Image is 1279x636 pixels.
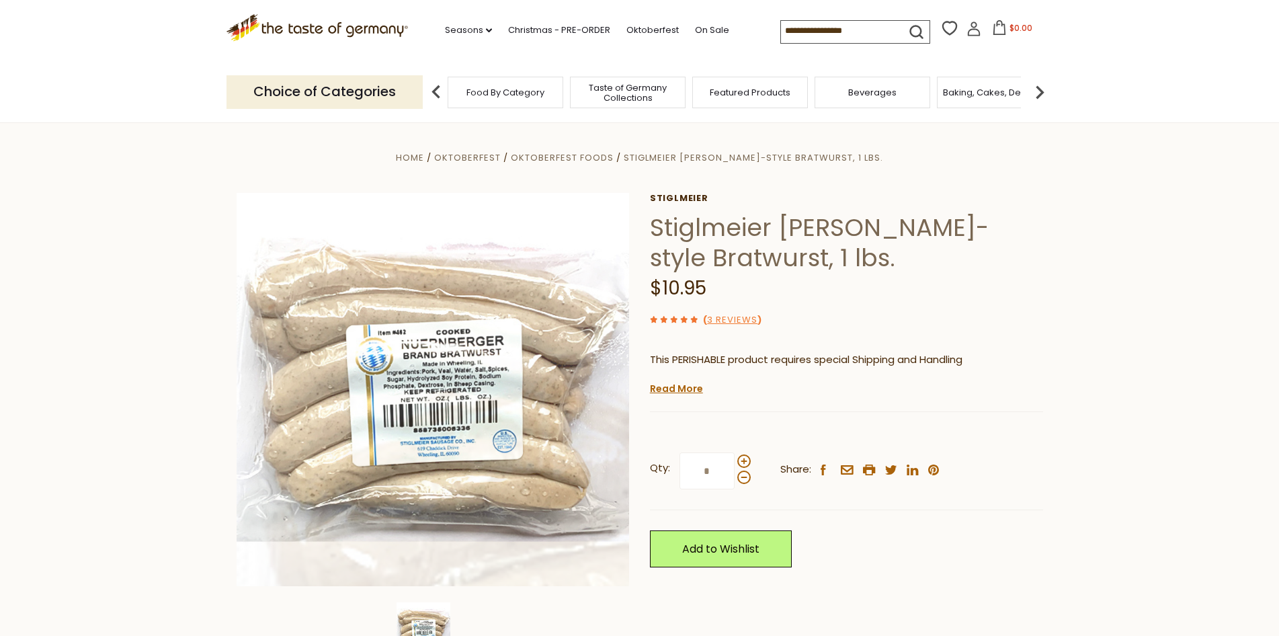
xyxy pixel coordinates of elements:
[396,151,424,164] a: Home
[780,461,811,478] span: Share:
[624,151,883,164] a: Stiglmeier [PERSON_NAME]-style Bratwurst, 1 lbs.
[574,83,682,103] a: Taste of Germany Collections
[848,87,897,97] a: Beverages
[626,23,679,38] a: Oktoberfest
[650,193,1043,204] a: Stiglmeier
[466,87,544,97] a: Food By Category
[679,452,735,489] input: Qty:
[650,460,670,477] strong: Qty:
[650,352,1043,368] p: This PERISHABLE product requires special Shipping and Handling
[663,379,1043,395] li: We will ship this product in heat-protective packaging and ice.
[650,382,703,395] a: Read More
[1009,22,1032,34] span: $0.00
[707,313,757,327] a: 3 Reviews
[943,87,1047,97] a: Baking, Cakes, Desserts
[423,79,450,106] img: previous arrow
[984,20,1041,40] button: $0.00
[650,212,1043,273] h1: Stiglmeier [PERSON_NAME]-style Bratwurst, 1 lbs.
[710,87,790,97] a: Featured Products
[226,75,423,108] p: Choice of Categories
[237,193,630,586] img: Stiglmeier Nuernberger-style Bratwurst, 1 lbs.
[434,151,501,164] a: Oktoberfest
[650,275,706,301] span: $10.95
[695,23,729,38] a: On Sale
[445,23,492,38] a: Seasons
[650,530,792,567] a: Add to Wishlist
[508,23,610,38] a: Christmas - PRE-ORDER
[511,151,614,164] a: Oktoberfest Foods
[1026,79,1053,106] img: next arrow
[703,313,761,326] span: ( )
